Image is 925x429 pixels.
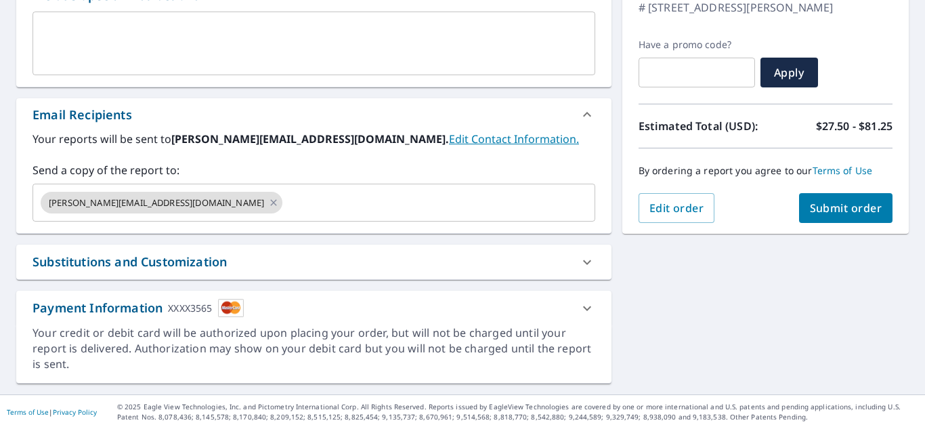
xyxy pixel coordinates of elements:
[639,193,715,223] button: Edit order
[33,131,595,147] label: Your reports will be sent to
[649,201,704,216] span: Edit order
[760,58,818,87] button: Apply
[816,118,892,134] p: $27.50 - $81.25
[117,402,918,422] p: © 2025 Eagle View Technologies, Inc. and Pictometry International Corp. All Rights Reserved. Repo...
[218,299,244,317] img: cardImage
[33,325,595,372] div: Your credit or debit card will be authorized upon placing your order, but will not be charged unt...
[639,165,892,177] p: By ordering a report you agree to our
[171,131,449,146] b: [PERSON_NAME][EMAIL_ADDRESS][DOMAIN_NAME].
[639,118,766,134] p: Estimated Total (USD):
[810,201,882,216] span: Submit order
[7,408,97,416] p: |
[639,39,755,51] label: Have a promo code?
[16,98,611,131] div: Email Recipients
[33,162,595,178] label: Send a copy of the report to:
[771,65,807,80] span: Apply
[16,291,611,325] div: Payment InformationXXXX3565cardImage
[16,245,611,279] div: Substitutions and Customization
[53,407,97,417] a: Privacy Policy
[168,299,212,317] div: XXXX3565
[33,253,227,271] div: Substitutions and Customization
[33,106,132,124] div: Email Recipients
[7,407,49,417] a: Terms of Use
[33,299,244,317] div: Payment Information
[449,131,579,146] a: EditContactInfo
[813,164,873,177] a: Terms of Use
[799,193,893,223] button: Submit order
[41,197,272,209] span: [PERSON_NAME][EMAIL_ADDRESS][DOMAIN_NAME]
[41,192,282,213] div: [PERSON_NAME][EMAIL_ADDRESS][DOMAIN_NAME]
